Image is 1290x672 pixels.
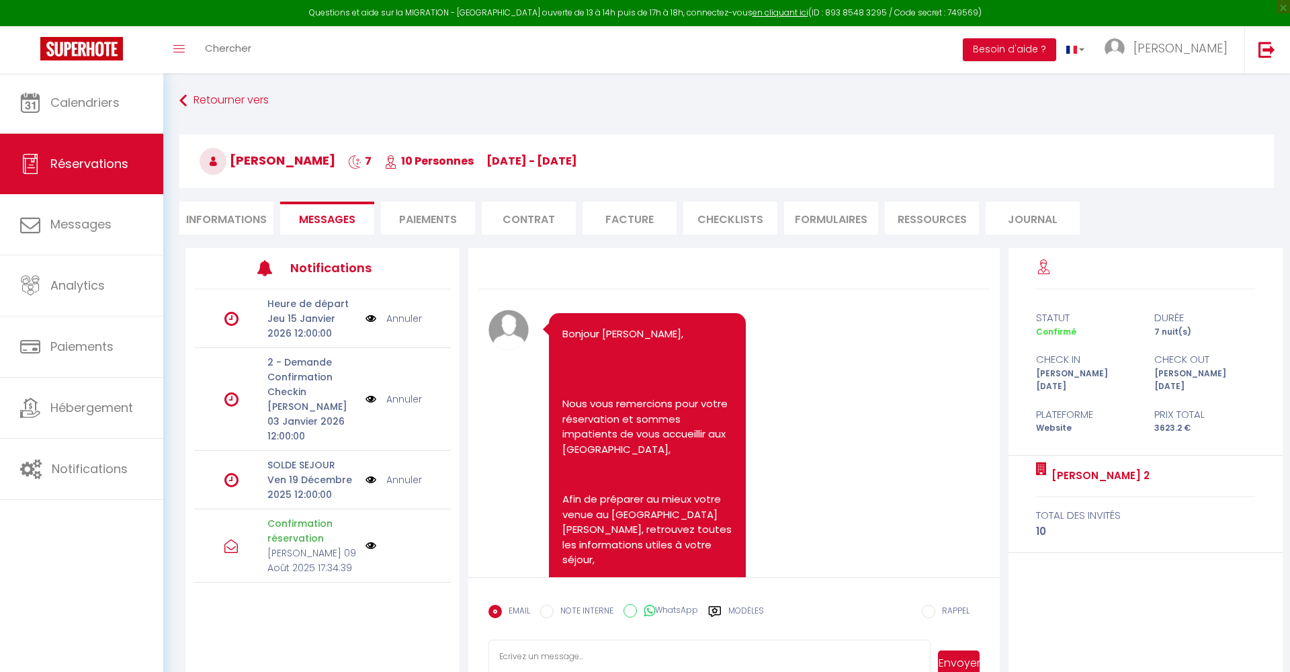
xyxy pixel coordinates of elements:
[1146,310,1264,326] div: durée
[1146,368,1264,393] div: [PERSON_NAME] [DATE]
[381,202,475,235] li: Paiements
[267,296,357,311] p: Heure de départ
[40,37,123,60] img: Super Booking
[885,202,979,235] li: Ressources
[1036,507,1256,523] div: total des invités
[1027,351,1146,368] div: check in
[195,26,261,73] a: Chercher
[50,94,120,111] span: Calendriers
[752,7,808,18] a: en cliquant ici
[386,311,422,326] a: Annuler
[583,202,677,235] li: Facture
[348,153,372,169] span: 7
[365,392,376,407] img: NO IMAGE
[1027,422,1146,435] div: Website
[50,338,114,355] span: Paiements
[267,472,357,502] p: Ven 19 Décembre 2025 12:00:00
[200,152,335,169] span: [PERSON_NAME]
[1027,368,1146,393] div: [PERSON_NAME] [DATE]
[1027,407,1146,423] div: Plateforme
[365,311,376,326] img: NO IMAGE
[205,41,251,55] span: Chercher
[986,202,1080,235] li: Journal
[50,399,133,416] span: Hébergement
[267,516,357,546] p: Confirmation réservation
[50,155,128,172] span: Réservations
[299,212,355,227] span: Messages
[1036,523,1256,540] div: 10
[1146,407,1264,423] div: Prix total
[267,458,357,472] p: SOLDE SEJOUR
[935,605,970,620] label: RAPPEL
[1258,41,1275,58] img: logout
[365,540,376,551] img: NO IMAGE
[637,604,698,619] label: WhatsApp
[963,38,1056,61] button: Besoin d'aide ?
[1146,422,1264,435] div: 3623.2 €
[50,277,105,294] span: Analytics
[179,89,1274,113] a: Retourner vers
[554,605,613,620] label: NOTE INTERNE
[1146,326,1264,339] div: 7 nuit(s)
[683,202,777,235] li: CHECKLISTS
[728,605,764,628] label: Modèles
[562,327,732,342] p: Bonjour [PERSON_NAME],
[179,202,273,235] li: Informations
[784,202,878,235] li: FORMULAIRES
[50,216,112,233] span: Messages
[1094,26,1244,73] a: ... [PERSON_NAME]
[488,310,529,350] img: avatar.png
[386,472,422,487] a: Annuler
[386,392,422,407] a: Annuler
[267,546,357,575] p: [PERSON_NAME] 09 Août 2025 17:34:39
[562,492,732,568] p: Afin de préparer au mieux votre venue au [GEOGRAPHIC_DATA][PERSON_NAME], retrouvez toutes les inf...
[267,355,357,399] p: 2 - Demande Confirmation Checkin
[1047,468,1150,484] a: [PERSON_NAME] 2
[482,202,576,235] li: Contrat
[1036,326,1076,337] span: Confirmé
[486,153,577,169] span: [DATE] - [DATE]
[267,399,357,444] p: [PERSON_NAME] 03 Janvier 2026 12:00:00
[562,396,732,457] p: Nous vous remercions pour votre réservation et sommes impatients de vous accueillir aux [GEOGRAPH...
[384,153,474,169] span: 10 Personnes
[1133,40,1228,56] span: [PERSON_NAME]
[11,5,51,46] button: Open LiveChat chat widget
[1146,351,1264,368] div: check out
[52,460,128,477] span: Notifications
[365,472,376,487] img: NO IMAGE
[267,311,357,341] p: Jeu 15 Janvier 2026 12:00:00
[1027,310,1146,326] div: statut
[1105,38,1125,58] img: ...
[290,253,397,283] h3: Notifications
[502,605,530,620] label: EMAIL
